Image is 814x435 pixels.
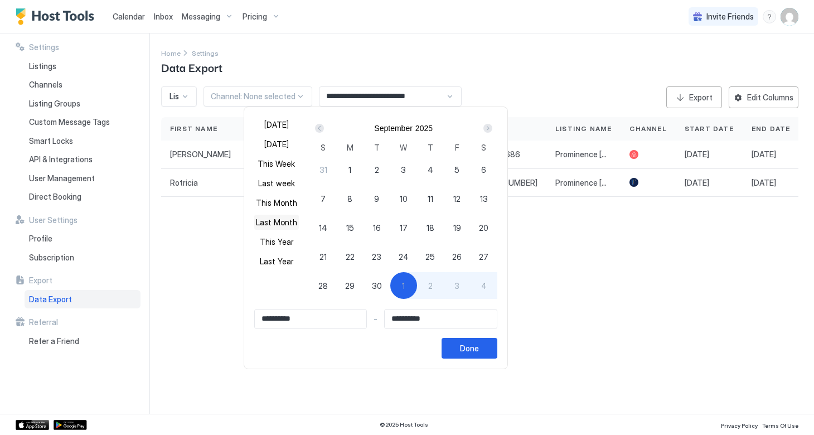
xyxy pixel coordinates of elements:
[319,222,327,234] span: 14
[471,272,497,299] button: 4
[453,193,461,205] span: 12
[453,222,461,234] span: 19
[442,338,497,359] button: Done
[390,272,417,299] button: 1
[444,243,471,270] button: 26
[428,280,433,292] span: 2
[310,243,337,270] button: 21
[364,272,390,299] button: 30
[254,176,299,191] button: Last week
[471,185,497,212] button: 13
[310,156,337,183] button: 31
[460,342,479,354] div: Done
[348,164,351,176] span: 1
[364,156,390,183] button: 2
[454,280,459,292] span: 3
[321,142,326,153] span: S
[310,214,337,241] button: 14
[346,222,354,234] span: 15
[364,243,390,270] button: 23
[390,214,417,241] button: 17
[346,251,355,263] span: 22
[374,314,377,324] span: -
[374,142,380,153] span: T
[254,215,299,230] button: Last Month
[385,310,497,328] input: Input Field
[390,185,417,212] button: 10
[254,195,299,210] button: This Month
[319,251,327,263] span: 21
[310,185,337,212] button: 7
[390,156,417,183] button: 3
[254,137,299,152] button: [DATE]
[313,122,328,135] button: Prev
[318,280,328,292] span: 28
[400,193,408,205] span: 10
[401,164,406,176] span: 3
[347,142,353,153] span: M
[444,156,471,183] button: 5
[372,280,382,292] span: 30
[255,310,367,328] input: Input Field
[417,272,444,299] button: 2
[373,222,381,234] span: 16
[374,124,412,133] button: September
[428,193,433,205] span: 11
[415,124,433,133] button: 2025
[400,222,408,234] span: 17
[399,251,409,263] span: 24
[425,251,435,263] span: 25
[390,243,417,270] button: 24
[471,214,497,241] button: 20
[337,272,364,299] button: 29
[452,251,462,263] span: 26
[444,214,471,241] button: 19
[337,185,364,212] button: 8
[375,164,379,176] span: 2
[364,185,390,212] button: 9
[481,142,486,153] span: S
[417,214,444,241] button: 18
[345,280,355,292] span: 29
[479,251,488,263] span: 27
[372,251,381,263] span: 23
[479,222,488,234] span: 20
[455,142,459,153] span: F
[347,193,352,205] span: 8
[337,156,364,183] button: 1
[254,156,299,171] button: This Week
[481,280,487,292] span: 4
[254,254,299,269] button: Last Year
[444,185,471,212] button: 12
[364,214,390,241] button: 16
[428,164,433,176] span: 4
[319,164,327,176] span: 31
[337,243,364,270] button: 22
[374,193,379,205] span: 9
[427,222,434,234] span: 18
[480,193,488,205] span: 13
[400,142,407,153] span: W
[254,117,299,132] button: [DATE]
[321,193,326,205] span: 7
[11,397,38,424] iframe: Intercom live chat
[481,164,486,176] span: 6
[428,142,433,153] span: T
[417,243,444,270] button: 25
[471,156,497,183] button: 6
[337,214,364,241] button: 15
[454,164,459,176] span: 5
[417,156,444,183] button: 4
[417,185,444,212] button: 11
[471,243,497,270] button: 27
[310,272,337,299] button: 28
[402,280,405,292] span: 1
[479,122,495,135] button: Next
[444,272,471,299] button: 3
[254,234,299,249] button: This Year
